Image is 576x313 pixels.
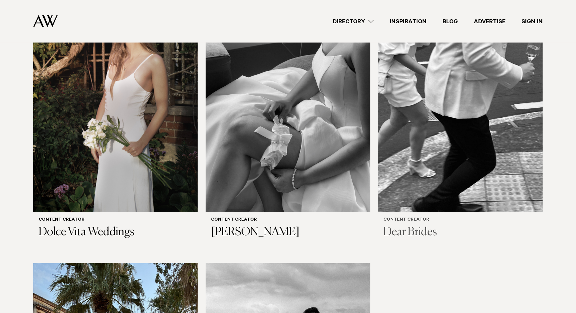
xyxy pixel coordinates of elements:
a: Inspiration [382,17,435,26]
h6: Content Creator [384,217,537,223]
a: Advertise [466,17,513,26]
h3: Dolce Vita Weddings [39,226,192,239]
img: Auckland Weddings Logo [33,15,58,27]
a: Directory [325,17,382,26]
h3: Dear Brides [384,226,537,239]
a: Sign In [513,17,551,26]
h6: Content Creator [39,217,192,223]
h3: [PERSON_NAME] [211,226,365,239]
a: Blog [435,17,466,26]
h6: Content Creator [211,217,365,223]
